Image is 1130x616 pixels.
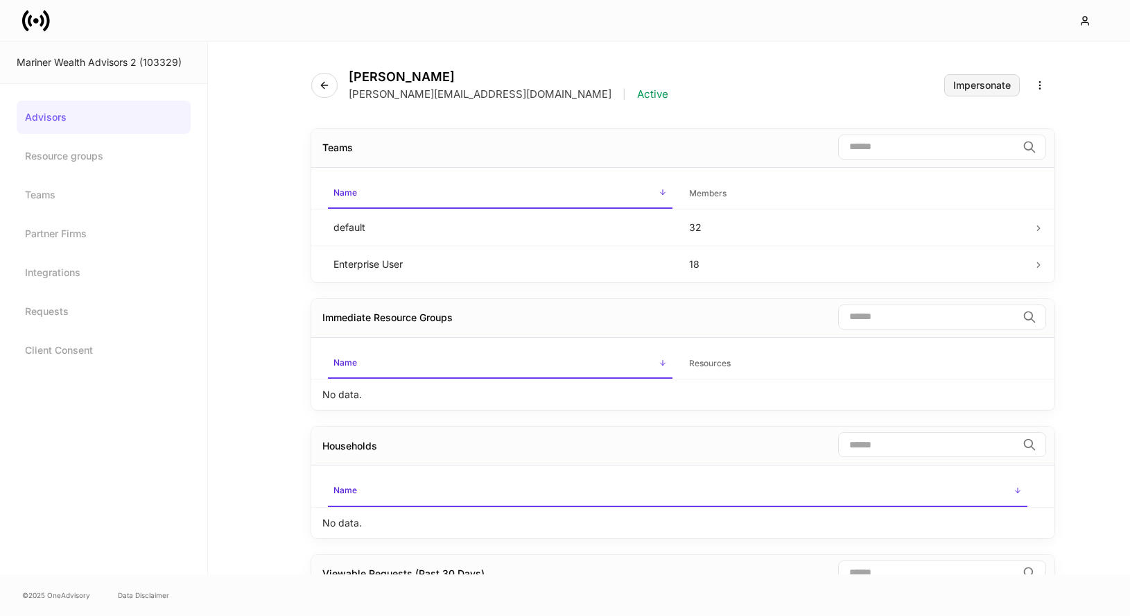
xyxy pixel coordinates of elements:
a: Resource groups [17,139,191,173]
a: Partner Firms [17,217,191,250]
h6: Name [333,186,357,199]
h6: Name [333,356,357,369]
div: Viewable Requests (Past 30 Days) [322,567,485,581]
td: default [322,209,678,246]
div: Impersonate [953,80,1011,90]
div: Teams [322,141,353,155]
td: 32 [678,209,1034,246]
span: Members [684,180,1028,208]
span: Resources [684,350,1028,378]
span: Name [328,349,672,379]
h4: [PERSON_NAME] [349,69,668,85]
span: Name [328,179,672,209]
span: © 2025 OneAdvisory [22,590,90,601]
a: Advisors [17,101,191,134]
p: [PERSON_NAME][EMAIL_ADDRESS][DOMAIN_NAME] [349,87,611,101]
p: No data. [322,516,362,530]
td: 18 [678,246,1034,282]
h6: Resources [689,357,731,370]
td: Enterprise User [322,246,678,282]
a: Teams [17,178,191,212]
p: Active [637,87,668,101]
a: Data Disclaimer [118,590,169,601]
a: Requests [17,295,191,328]
h6: Members [689,187,727,200]
p: No data. [322,388,362,402]
p: | [623,87,626,101]
a: Integrations [17,256,191,289]
div: Immediate Resource Groups [322,311,453,325]
button: Impersonate [944,74,1020,96]
div: Mariner Wealth Advisors 2 (103329) [17,55,191,69]
span: Name [328,477,1027,506]
div: Households [322,439,377,453]
a: Client Consent [17,334,191,367]
h6: Name [333,484,357,497]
